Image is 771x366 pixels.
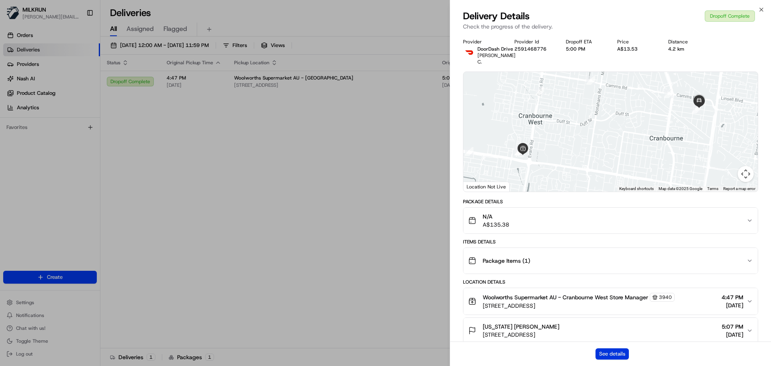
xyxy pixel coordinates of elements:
[692,104,701,113] div: 8
[483,293,648,301] span: Woolworths Supermarket AU - Cranbourne West Store Manager
[668,46,707,52] div: 4.2 km
[483,257,530,265] span: Package Items ( 1 )
[566,46,604,52] div: 5:00 PM
[463,239,758,245] div: Items Details
[477,46,513,52] span: DoorDash Drive
[617,46,656,52] div: A$13.53
[463,39,502,45] div: Provider
[463,198,758,205] div: Package Details
[465,147,473,156] div: 1
[483,331,559,339] span: [STREET_ADDRESS]
[722,331,743,339] span: [DATE]
[483,213,509,221] span: N/A
[619,186,654,192] button: Keyboard shortcuts
[535,87,544,96] div: 5
[465,181,492,192] img: Google
[514,46,547,52] button: 2591468776
[483,323,559,331] span: [US_STATE] [PERSON_NAME]
[596,348,629,360] button: See details
[738,166,754,182] button: Map camera controls
[722,293,743,301] span: 4:47 PM
[463,248,758,274] button: Package Items (1)
[722,323,743,331] span: 5:07 PM
[463,208,758,233] button: N/AA$135.38
[483,302,675,310] span: [STREET_ADDRESS]
[514,147,523,155] div: 3
[463,279,758,285] div: Location Details
[477,52,516,65] span: [PERSON_NAME] C.
[707,186,718,191] a: Terms (opens in new tab)
[463,318,758,344] button: [US_STATE] [PERSON_NAME][STREET_ADDRESS]5:07 PM[DATE]
[659,186,702,191] span: Map data ©2025 Google
[465,181,492,192] a: Open this area in Google Maps (opens a new window)
[659,294,672,301] span: 3940
[483,221,509,229] span: A$135.38
[515,147,524,155] div: 4
[514,39,553,45] div: Provider Id
[664,89,673,98] div: 7
[463,10,530,22] span: Delivery Details
[586,76,595,85] div: 6
[668,39,707,45] div: Distance
[463,22,758,31] p: Check the progress of the delivery.
[617,39,656,45] div: Price
[463,182,510,192] div: Location Not Live
[463,46,476,59] img: doordash_logo_v2.png
[463,288,758,315] button: Woolworths Supermarket AU - Cranbourne West Store Manager3940[STREET_ADDRESS]4:47 PM[DATE]
[566,39,604,45] div: Dropoff ETA
[723,186,755,191] a: Report a map error
[722,301,743,309] span: [DATE]
[515,146,524,155] div: 2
